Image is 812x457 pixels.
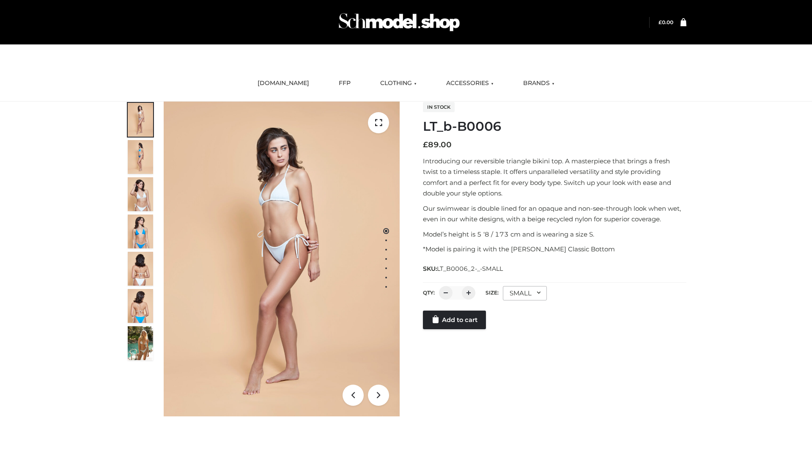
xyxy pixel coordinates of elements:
img: ArielClassicBikiniTop_CloudNine_AzureSky_OW114ECO_8-scaled.jpg [128,289,153,323]
img: ArielClassicBikiniTop_CloudNine_AzureSky_OW114ECO_1 [164,102,400,416]
p: Introducing our reversible triangle bikini top. A masterpiece that brings a fresh twist to a time... [423,156,686,199]
a: Add to cart [423,311,486,329]
span: SKU: [423,264,504,274]
div: SMALL [503,286,547,300]
img: ArielClassicBikiniTop_CloudNine_AzureSky_OW114ECO_3-scaled.jpg [128,177,153,211]
img: Schmodel Admin 964 [336,6,463,39]
label: QTY: [423,289,435,296]
bdi: 0.00 [658,19,673,25]
h1: LT_b-B0006 [423,119,686,134]
span: In stock [423,102,455,112]
img: ArielClassicBikiniTop_CloudNine_AzureSky_OW114ECO_2-scaled.jpg [128,140,153,174]
img: ArielClassicBikiniTop_CloudNine_AzureSky_OW114ECO_7-scaled.jpg [128,252,153,286]
p: *Model is pairing it with the [PERSON_NAME] Classic Bottom [423,244,686,255]
p: Our swimwear is double lined for an opaque and non-see-through look when wet, even in our white d... [423,203,686,225]
bdi: 89.00 [423,140,452,149]
p: Model’s height is 5 ‘8 / 173 cm and is wearing a size S. [423,229,686,240]
span: LT_B0006_2-_-SMALL [437,265,503,273]
img: ArielClassicBikiniTop_CloudNine_AzureSky_OW114ECO_4-scaled.jpg [128,215,153,248]
a: FFP [332,74,357,93]
span: £ [658,19,662,25]
img: Arieltop_CloudNine_AzureSky2.jpg [128,326,153,360]
label: Size: [486,289,499,296]
a: [DOMAIN_NAME] [251,74,315,93]
a: ACCESSORIES [440,74,500,93]
a: CLOTHING [374,74,423,93]
img: ArielClassicBikiniTop_CloudNine_AzureSky_OW114ECO_1-scaled.jpg [128,103,153,137]
a: £0.00 [658,19,673,25]
a: BRANDS [517,74,561,93]
span: £ [423,140,428,149]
